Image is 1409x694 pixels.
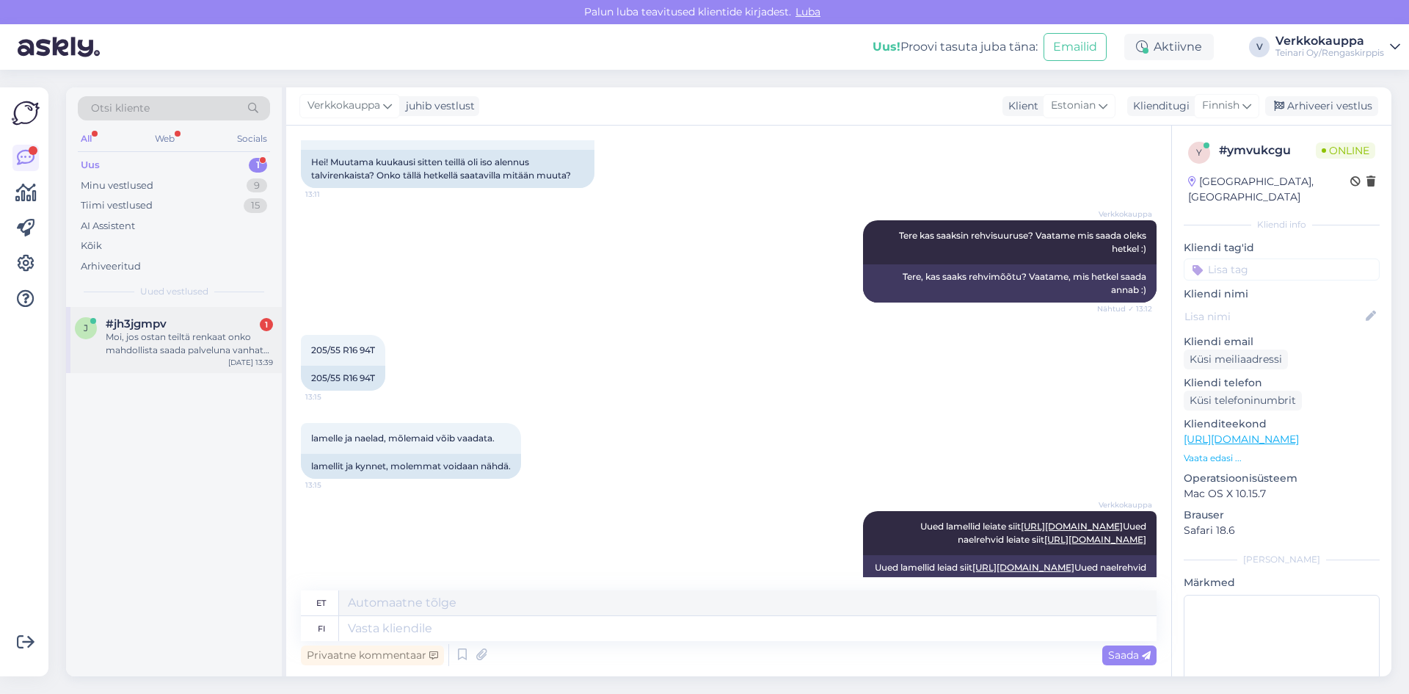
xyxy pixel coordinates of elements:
p: Vaata edasi ... [1184,452,1380,465]
div: All [78,129,95,148]
a: [URL][DOMAIN_NAME] [1044,534,1146,545]
span: 13:11 [305,189,360,200]
div: Küsi telefoninumbrit [1184,391,1302,411]
div: [GEOGRAPHIC_DATA], [GEOGRAPHIC_DATA] [1188,174,1350,205]
div: Verkkokauppa [1275,35,1384,47]
div: Aktiivne [1124,34,1214,60]
div: Kõik [81,239,102,253]
input: Lisa tag [1184,259,1380,281]
div: Uus [81,158,100,173]
div: Web [152,129,178,148]
div: Arhiveeri vestlus [1265,96,1378,116]
span: #jh3jgmpv [106,317,167,330]
span: Otsi kliente [91,101,150,116]
span: Verkkokauppa [1097,209,1152,220]
span: Uued lamellid leiate siit Uued naelrehvid leiate siit [920,521,1148,545]
div: Hei! Muutama kuukausi sitten teillä oli iso alennus talvirenkaista? Onko tällä hetkellä saatavill... [301,150,594,188]
div: Proovi tasuta juba täna: [873,38,1038,56]
div: [DATE] 13:39 [228,357,273,368]
span: j [84,322,88,333]
span: Estonian [1051,98,1096,114]
div: Kliendi info [1184,218,1380,231]
p: Safari 18.6 [1184,523,1380,538]
div: Moi, jos ostan teiltä renkaat onko mahdollista saada palveluna vanhat pois vanteilta ja ostetut t... [106,330,273,357]
span: 13:15 [305,480,360,491]
span: lamelle ja naelad, mõlemaid võib vaadata. [311,433,495,444]
div: 1 [260,318,273,331]
p: Kliendi telefon [1184,375,1380,391]
div: AI Assistent [81,219,135,234]
a: [URL][DOMAIN_NAME] [1021,521,1123,532]
div: fi [318,616,325,641]
p: Operatsioonisüsteem [1184,471,1380,486]
p: Brauser [1184,507,1380,523]
div: et [316,590,326,615]
div: Uued lamellid leiad siit Uued naelrehvid leiad siit [863,555,1157,593]
a: [URL][DOMAIN_NAME] [1184,433,1299,446]
div: juhib vestlust [400,98,475,114]
div: 15 [244,198,267,213]
span: Uued vestlused [140,285,208,298]
div: Minu vestlused [81,178,153,193]
span: Saada [1108,648,1151,662]
span: Online [1316,142,1375,159]
div: Privaatne kommentaar [301,646,444,665]
input: Lisa nimi [1184,308,1363,325]
span: 205/55 R16 94T [311,344,375,355]
span: Verkkokauppa [307,98,380,114]
div: Tere, kas saaks rehvimõõtu? Vaatame, mis hetkel saada annab :) [863,264,1157,303]
p: Märkmed [1184,575,1380,590]
span: Tere kas saaksin rehvisuuruse? Vaatame mis saada oleks hetkel :) [899,230,1148,254]
div: Klienditugi [1127,98,1190,114]
div: # ymvukcgu [1219,142,1316,159]
div: [PERSON_NAME] [1184,553,1380,566]
p: Kliendi nimi [1184,286,1380,302]
img: Askly Logo [12,99,40,127]
span: 13:15 [305,391,360,402]
div: 1 [249,158,267,173]
div: Socials [234,129,270,148]
p: Klienditeekond [1184,416,1380,432]
span: y [1196,147,1202,158]
div: Teinari Oy/Rengaskirppis [1275,47,1384,59]
div: Tiimi vestlused [81,198,153,213]
div: V [1249,37,1270,57]
a: [URL][DOMAIN_NAME] [1044,575,1146,586]
div: Arhiveeritud [81,259,141,274]
div: 205/55 R16 94T [301,366,385,391]
a: VerkkokauppaTeinari Oy/Rengaskirppis [1275,35,1400,59]
div: lamellit ja kynnet, molemmat voidaan nähdä. [301,454,521,479]
p: Kliendi email [1184,334,1380,350]
b: Uus! [873,40,900,54]
span: Luba [791,5,825,18]
div: 9 [247,178,267,193]
a: [URL][DOMAIN_NAME] [972,562,1074,573]
span: Finnish [1202,98,1239,114]
p: Kliendi tag'id [1184,240,1380,256]
span: Nähtud ✓ 13:12 [1097,303,1152,314]
div: Klient [1002,98,1038,114]
button: Emailid [1044,33,1107,61]
div: Küsi meiliaadressi [1184,350,1288,369]
p: Mac OS X 10.15.7 [1184,486,1380,502]
span: Verkkokauppa [1097,499,1152,510]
